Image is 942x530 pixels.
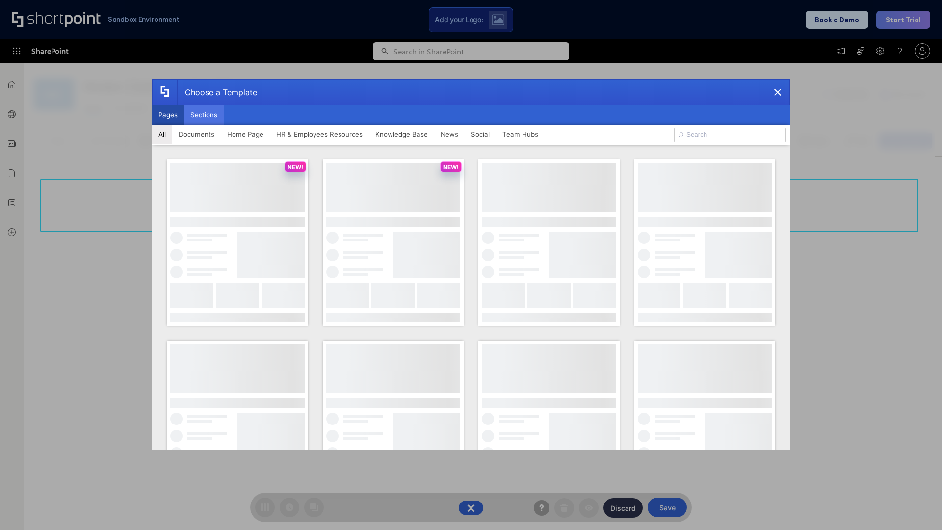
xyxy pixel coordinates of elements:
button: All [152,125,172,144]
button: Documents [172,125,221,144]
div: Choose a Template [177,80,257,105]
button: HR & Employees Resources [270,125,369,144]
button: Pages [152,105,184,125]
div: template selector [152,79,790,450]
button: Knowledge Base [369,125,434,144]
button: Team Hubs [496,125,545,144]
button: Social [465,125,496,144]
input: Search [674,128,786,142]
p: NEW! [288,163,303,171]
button: Sections [184,105,224,125]
button: Home Page [221,125,270,144]
p: NEW! [443,163,459,171]
button: News [434,125,465,144]
iframe: Chat Widget [893,483,942,530]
